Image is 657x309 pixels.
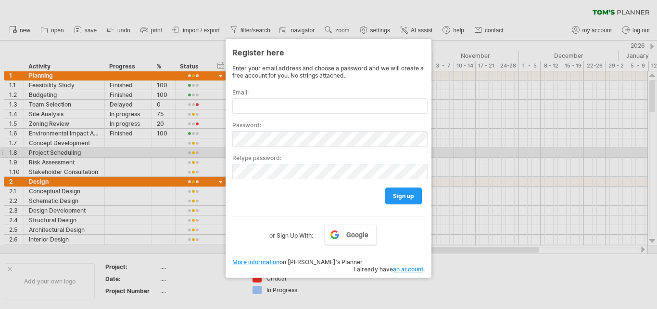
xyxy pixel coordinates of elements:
[393,192,414,200] span: sign up
[269,225,313,241] label: or Sign Up With:
[232,154,425,161] label: Retype password:
[232,258,363,266] span: on [PERSON_NAME]'s Planner
[393,266,423,273] a: an account
[354,266,425,273] span: I already have .
[325,225,377,245] a: Google
[232,121,425,129] label: Password:
[385,188,422,204] a: sign up
[232,89,425,96] label: Email:
[232,43,425,61] div: Register here
[232,65,425,79] div: Enter your email address and choose a password and we will create a free account for you. No stri...
[232,258,279,266] a: More information
[346,231,368,239] span: Google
